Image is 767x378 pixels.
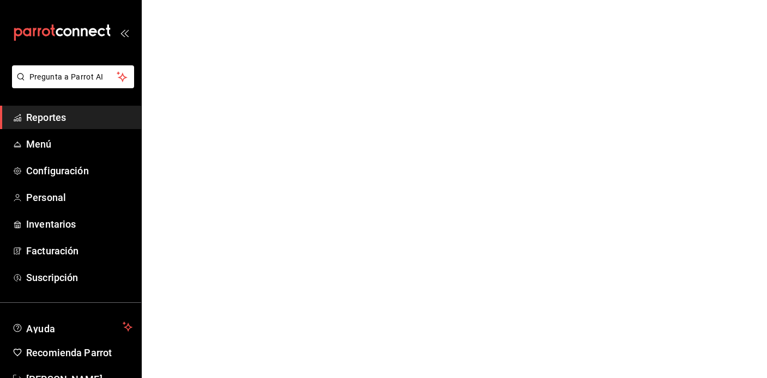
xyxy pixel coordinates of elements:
span: Pregunta a Parrot AI [29,71,117,83]
button: open_drawer_menu [120,28,129,37]
span: Reportes [26,110,132,125]
span: Ayuda [26,320,118,333]
span: Personal [26,190,132,205]
button: Pregunta a Parrot AI [12,65,134,88]
span: Suscripción [26,270,132,285]
a: Pregunta a Parrot AI [8,79,134,90]
span: Menú [26,137,132,151]
span: Inventarios [26,217,132,231]
span: Configuración [26,163,132,178]
span: Recomienda Parrot [26,345,132,360]
span: Facturación [26,243,132,258]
